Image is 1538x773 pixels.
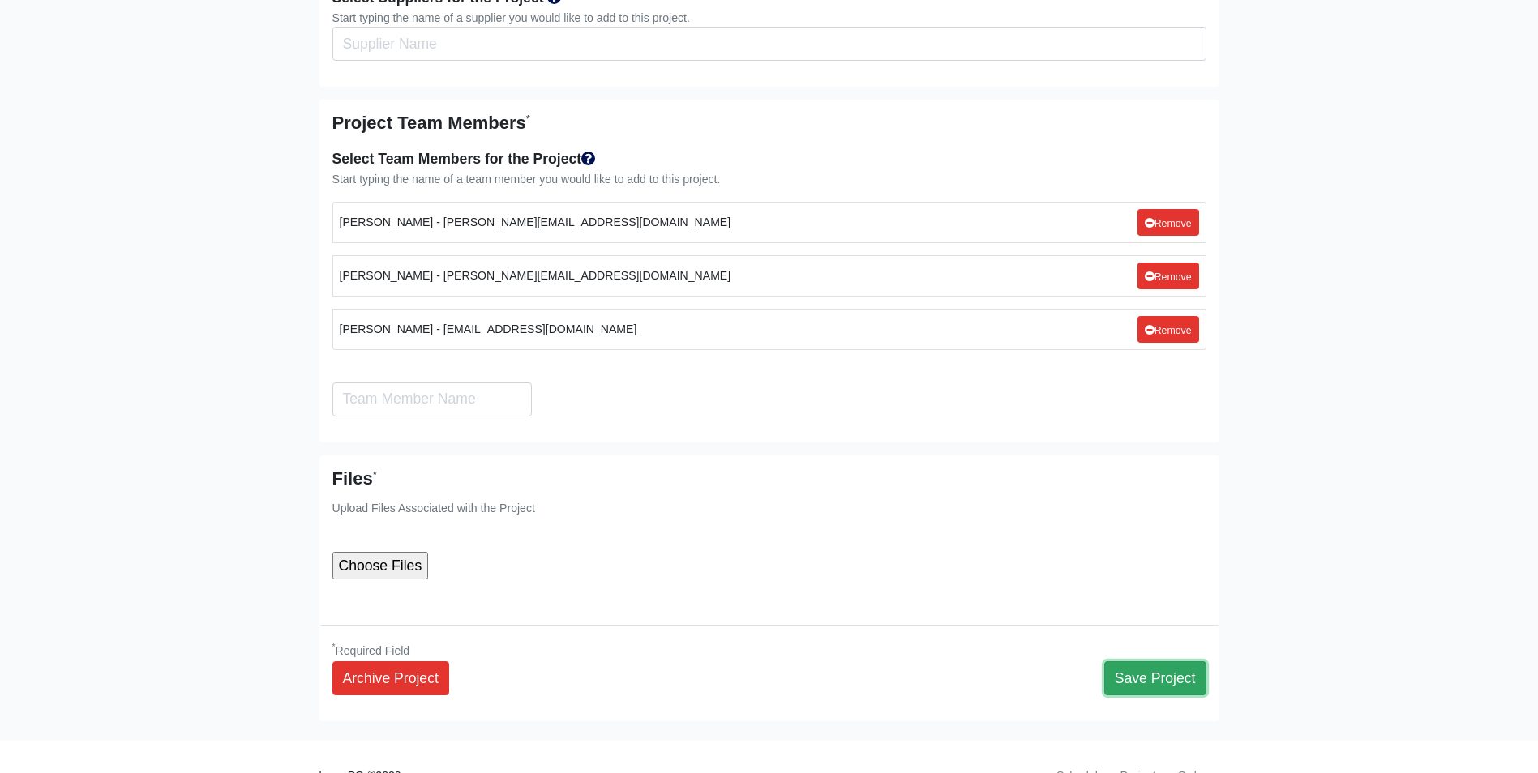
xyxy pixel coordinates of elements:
[1137,209,1199,236] a: Remove
[1137,263,1199,289] a: Remove
[332,468,1206,489] h5: Files
[340,267,731,285] small: [PERSON_NAME] - [PERSON_NAME][EMAIL_ADDRESS][DOMAIN_NAME]
[1145,325,1192,336] small: Remove
[332,113,1206,134] h5: Project Team Members
[1104,661,1206,695] button: Save Project
[332,644,410,657] small: Required Field
[1137,316,1199,343] a: Remove
[332,502,535,515] small: Upload Files Associated with the Project
[332,382,532,416] input: Search
[1145,271,1192,283] small: Remove
[332,27,1206,61] input: Search
[332,661,449,695] a: Archive Project
[340,320,637,339] small: [PERSON_NAME] - [EMAIL_ADDRESS][DOMAIN_NAME]
[332,151,597,167] strong: Select Team Members for the Project
[340,213,731,232] small: [PERSON_NAME] - [PERSON_NAME][EMAIL_ADDRESS][DOMAIN_NAME]
[332,170,1206,189] div: Start typing the name of a team member you would like to add to this project.
[332,9,1206,28] div: Start typing the name of a supplier you would like to add to this project.
[1145,218,1192,229] small: Remove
